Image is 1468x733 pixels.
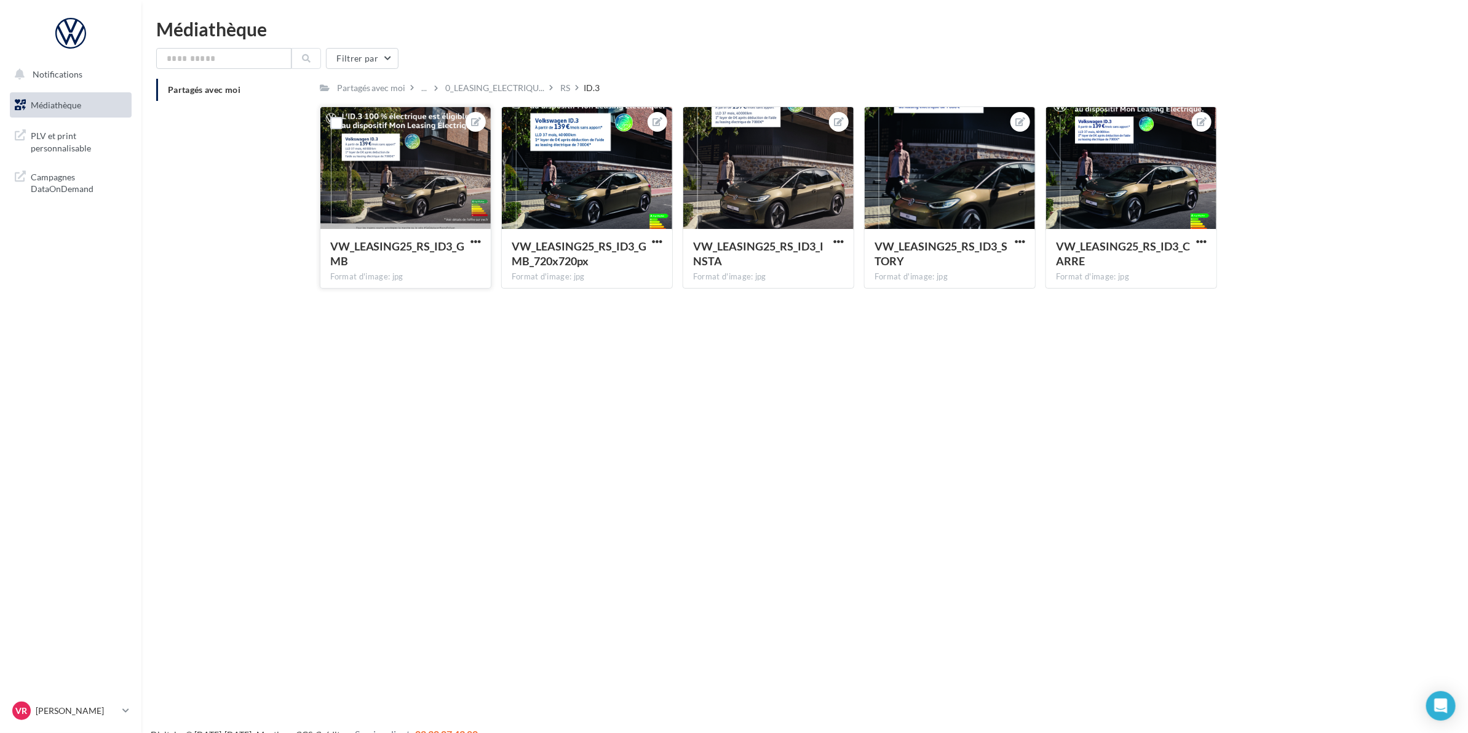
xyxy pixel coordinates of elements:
[7,122,134,159] a: PLV et print personnalisable
[512,271,662,282] div: Format d'image: jpg
[693,239,823,268] span: VW_LEASING25_RS_ID3_INSTA
[584,82,600,94] div: ID.3
[168,84,240,95] span: Partagés avec moi
[31,127,127,154] span: PLV et print personnalisable
[693,271,844,282] div: Format d'image: jpg
[337,82,406,94] div: Partagés avec moi
[10,699,132,723] a: VR [PERSON_NAME]
[446,82,545,94] span: 0_LEASING_ELECTRIQU...
[512,239,646,268] span: VW_LEASING25_RS_ID3_GMB_720x720px
[330,271,481,282] div: Format d'image: jpg
[36,705,117,717] p: [PERSON_NAME]
[156,20,1453,38] div: Médiathèque
[875,239,1007,268] span: VW_LEASING25_RS_ID3_STORY
[875,271,1025,282] div: Format d'image: jpg
[31,100,81,110] span: Médiathèque
[7,164,134,200] a: Campagnes DataOnDemand
[419,79,430,97] div: ...
[330,239,465,268] span: VW_LEASING25_RS_ID3_GMB
[1426,691,1456,721] div: Open Intercom Messenger
[16,705,28,717] span: VR
[1056,271,1207,282] div: Format d'image: jpg
[7,62,129,87] button: Notifications
[326,48,399,69] button: Filtrer par
[31,169,127,195] span: Campagnes DataOnDemand
[561,82,571,94] div: RS
[33,69,82,79] span: Notifications
[7,92,134,118] a: Médiathèque
[1056,239,1190,268] span: VW_LEASING25_RS_ID3_CARRE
